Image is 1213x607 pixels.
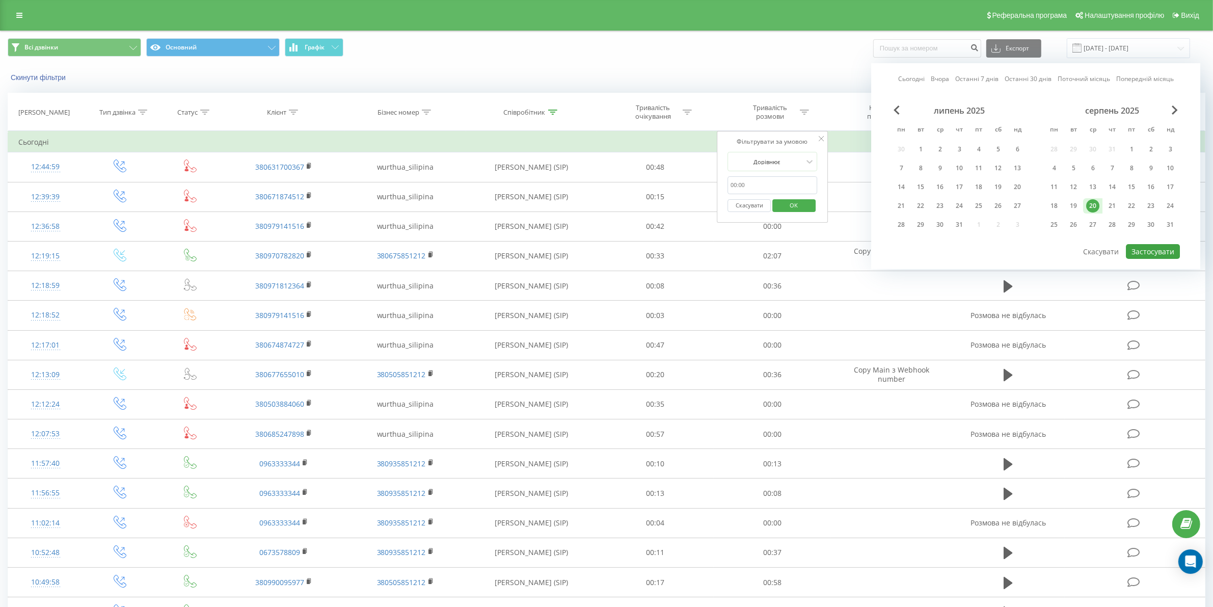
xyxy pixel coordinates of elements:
div: 12:17:01 [18,335,72,355]
div: 26 [1067,218,1080,231]
abbr: четвер [952,123,967,138]
div: 12:12:24 [18,394,72,414]
div: 14 [895,180,908,194]
div: 12:44:59 [18,157,72,177]
span: Всі дзвінки [24,43,58,51]
td: Copy Main з Webhook number [831,360,953,389]
a: 0963333344 [259,459,300,468]
span: Розмова не відбулась [971,399,1046,409]
div: пн 18 серп 2025 р. [1044,198,1064,214]
a: 380677655010 [255,370,304,379]
span: Next Month [1172,105,1178,115]
td: [PERSON_NAME] (SIP) [466,389,597,419]
td: 00:00 [714,389,830,419]
div: Фільтрувати за умовою [727,137,817,147]
td: [PERSON_NAME] (SIP) [466,568,597,597]
div: вт 29 лип 2025 р. [911,217,930,232]
div: вт 8 лип 2025 р. [911,161,930,176]
div: чт 3 лип 2025 р. [950,142,969,157]
abbr: вівторок [913,123,928,138]
div: вт 12 серп 2025 р. [1064,179,1083,195]
div: Тип дзвінка [99,108,136,117]
div: пт 15 серп 2025 р. [1122,179,1141,195]
div: 27 [1086,218,1099,231]
div: 30 [933,218,947,231]
td: [PERSON_NAME] (SIP) [466,212,597,241]
div: 10:49:58 [18,572,72,592]
div: чт 10 лип 2025 р. [950,161,969,176]
div: 11:02:14 [18,513,72,533]
div: нд 10 серп 2025 р. [1161,161,1180,176]
td: [PERSON_NAME] (SIP) [466,182,597,212]
abbr: понеділок [1046,123,1062,138]
div: 10:52:48 [18,543,72,563]
td: 00:10 [597,449,714,479]
a: Останні 7 днів [955,74,999,84]
div: пт 11 лип 2025 р. [969,161,988,176]
span: OK [780,197,808,213]
span: Вихід [1181,11,1199,19]
div: ср 16 лип 2025 р. [930,179,950,195]
a: 380971812364 [255,281,304,291]
div: 7 [895,162,908,175]
div: 19 [1067,199,1080,213]
div: 18 [1047,199,1061,213]
div: 12:36:58 [18,217,72,236]
abbr: середа [1085,123,1100,138]
div: 30 [1144,218,1157,231]
div: Клієнт [267,108,286,117]
div: нд 3 серп 2025 р. [1161,142,1180,157]
abbr: вівторок [1066,123,1081,138]
span: Розмова не відбулась [971,340,1046,350]
div: сб 5 лип 2025 р. [988,142,1008,157]
div: ср 13 серп 2025 р. [1083,179,1102,195]
div: 11 [972,162,985,175]
td: 00:58 [714,568,830,597]
div: пт 25 лип 2025 р. [969,198,988,214]
td: 00:36 [714,271,830,301]
div: вт 5 серп 2025 р. [1064,161,1083,176]
div: 8 [1125,162,1138,175]
div: 29 [914,218,927,231]
div: пт 18 лип 2025 р. [969,179,988,195]
div: 2 [933,143,947,156]
div: 27 [1011,199,1024,213]
a: 380935851212 [377,518,426,527]
td: wurthua_silipina [344,301,466,330]
a: 380631700367 [255,162,304,172]
div: 10 [953,162,966,175]
span: Розмова не відбулась [971,518,1046,527]
td: [PERSON_NAME] (SIP) [466,271,597,301]
span: Розмова не відбулась [971,429,1046,439]
div: пн 28 лип 2025 р. [892,217,911,232]
div: 9 [933,162,947,175]
div: чт 17 лип 2025 р. [950,179,969,195]
div: 12:19:15 [18,246,72,266]
button: Всі дзвінки [8,38,141,57]
a: Вчора [931,74,949,84]
td: [PERSON_NAME] (SIP) [466,508,597,538]
div: чт 7 серп 2025 р. [1102,161,1122,176]
td: 00:11 [597,538,714,567]
div: 17 [1164,180,1177,194]
button: Основний [146,38,280,57]
div: 11 [1047,180,1061,194]
div: сб 2 серп 2025 р. [1141,142,1161,157]
td: [PERSON_NAME] (SIP) [466,419,597,449]
a: 380935851212 [377,459,426,468]
a: 380671874512 [255,192,304,201]
input: Пошук за номером [873,39,981,58]
div: 9 [1144,162,1157,175]
div: сб 26 лип 2025 р. [988,198,1008,214]
td: 00:00 [714,182,830,212]
div: 28 [1106,218,1119,231]
div: пт 4 лип 2025 р. [969,142,988,157]
a: 0963333344 [259,518,300,527]
td: 00:00 [714,330,830,360]
div: пн 21 лип 2025 р. [892,198,911,214]
div: 11:57:40 [18,454,72,473]
div: 12:07:53 [18,424,72,444]
td: 00:17 [597,568,714,597]
div: 15 [914,180,927,194]
td: 00:13 [597,479,714,508]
